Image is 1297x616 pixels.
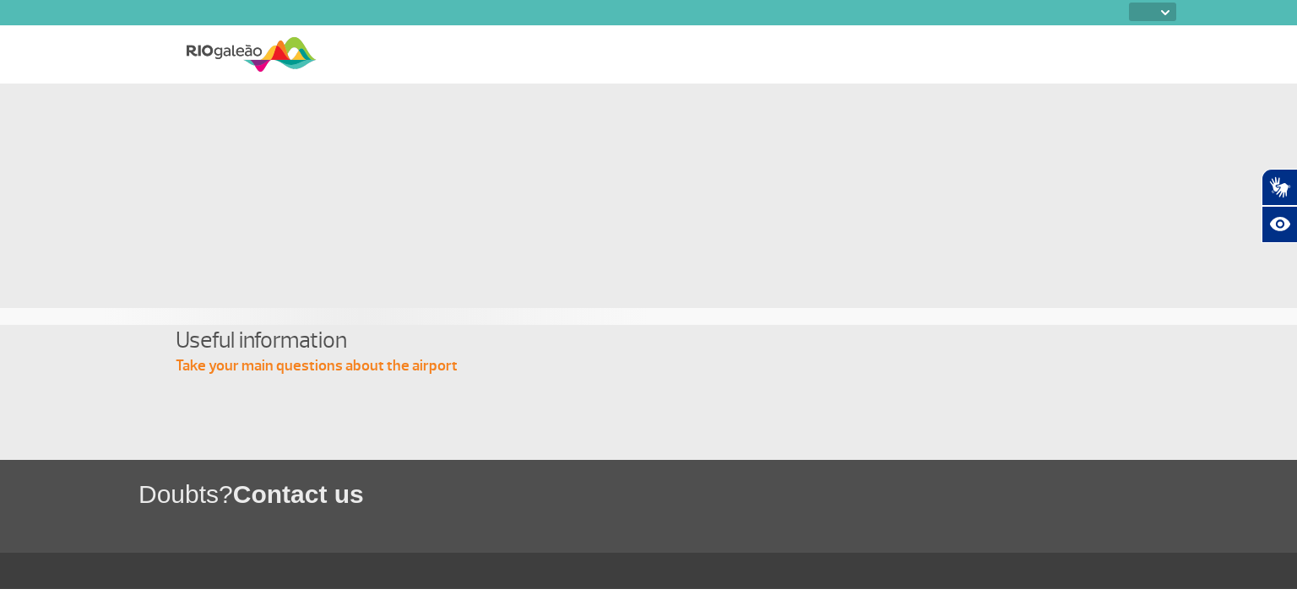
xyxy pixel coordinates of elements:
button: Abrir recursos assistivos. [1262,206,1297,243]
p: Take your main questions about the airport [176,356,1121,376]
div: Plugin de acessibilidade da Hand Talk. [1262,169,1297,243]
button: Abrir tradutor de língua de sinais. [1262,169,1297,206]
h4: Useful information [176,325,1121,356]
span: Contact us [233,480,364,508]
h1: Doubts? [138,477,1297,511]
